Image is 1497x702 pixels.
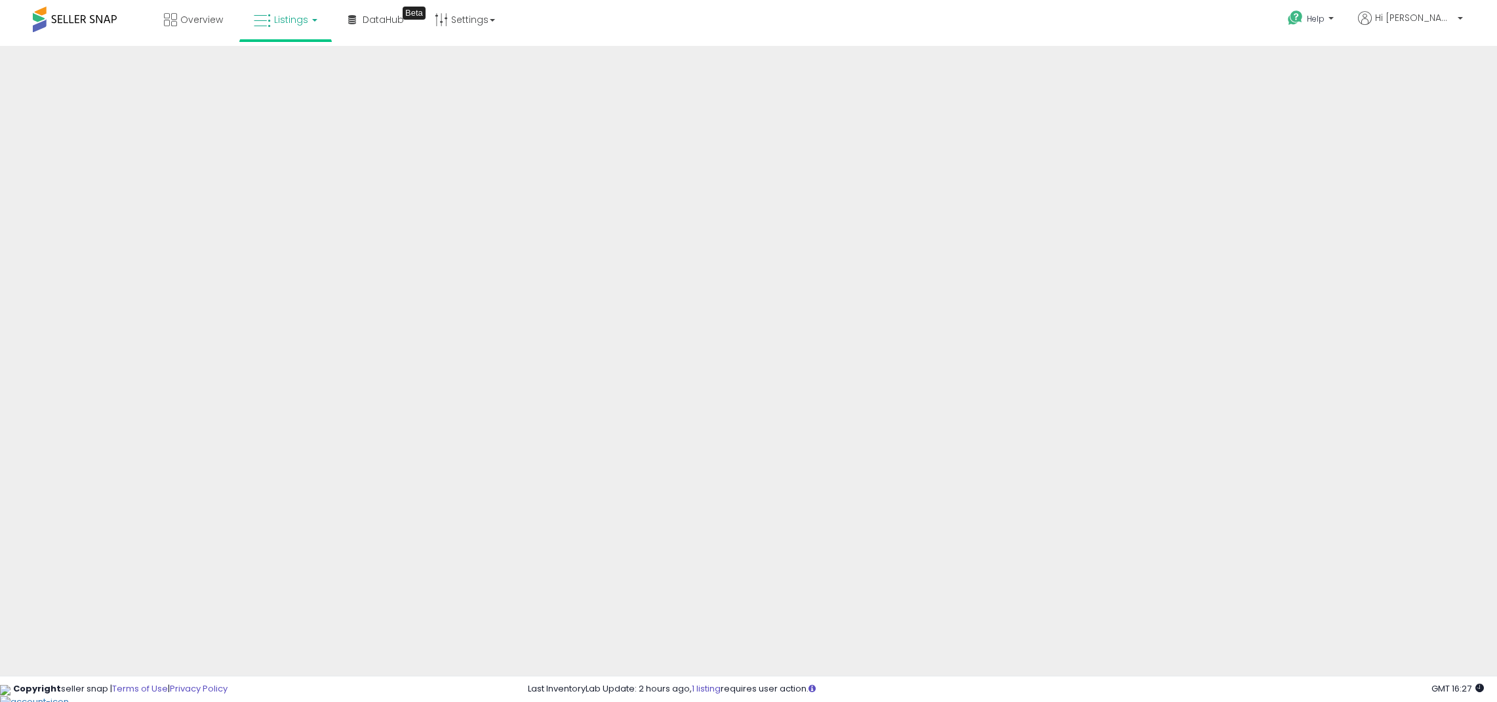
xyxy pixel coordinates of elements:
[1358,11,1463,41] a: Hi [PERSON_NAME]
[1287,10,1304,26] i: Get Help
[1375,11,1454,24] span: Hi [PERSON_NAME]
[180,13,223,26] span: Overview
[403,7,426,20] div: Tooltip anchor
[363,13,404,26] span: DataHub
[274,13,308,26] span: Listings
[1307,13,1325,24] span: Help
